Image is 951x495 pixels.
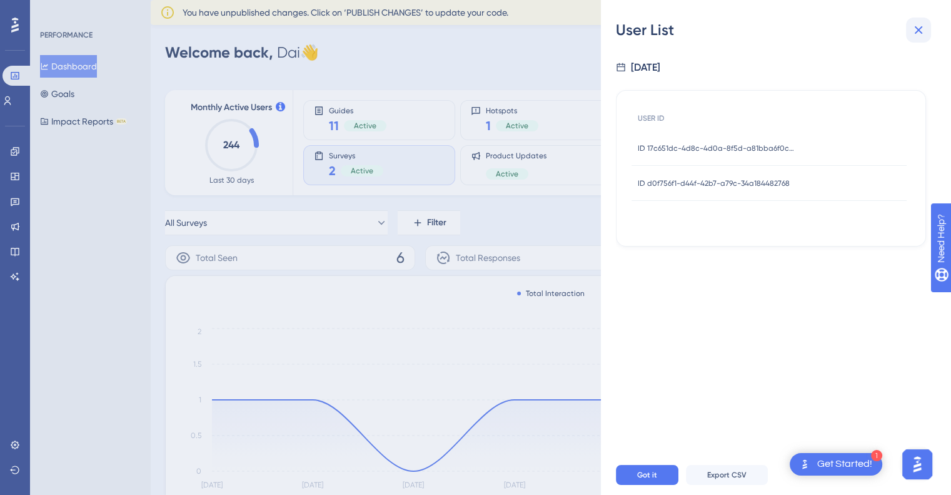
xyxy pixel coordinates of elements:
button: Got it [616,465,678,485]
img: launcher-image-alternative-text [797,457,812,472]
span: Export CSV [707,470,747,480]
span: Got it [637,470,657,480]
span: ID 17c651dc-4d8c-4d0a-8f5d-a81bba6f0c25 [638,143,794,153]
span: Need Help? [29,3,78,18]
div: Get Started! [817,457,872,471]
div: 1 [871,450,882,461]
iframe: UserGuiding AI Assistant Launcher [898,446,936,483]
div: [DATE] [631,60,660,75]
div: Open Get Started! checklist, remaining modules: 1 [790,453,882,476]
span: USER ID [638,113,665,123]
button: Export CSV [686,465,768,485]
span: ID d0f756f1-d44f-42b7-a79c-34a184482768 [638,178,790,188]
div: User List [616,20,936,40]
